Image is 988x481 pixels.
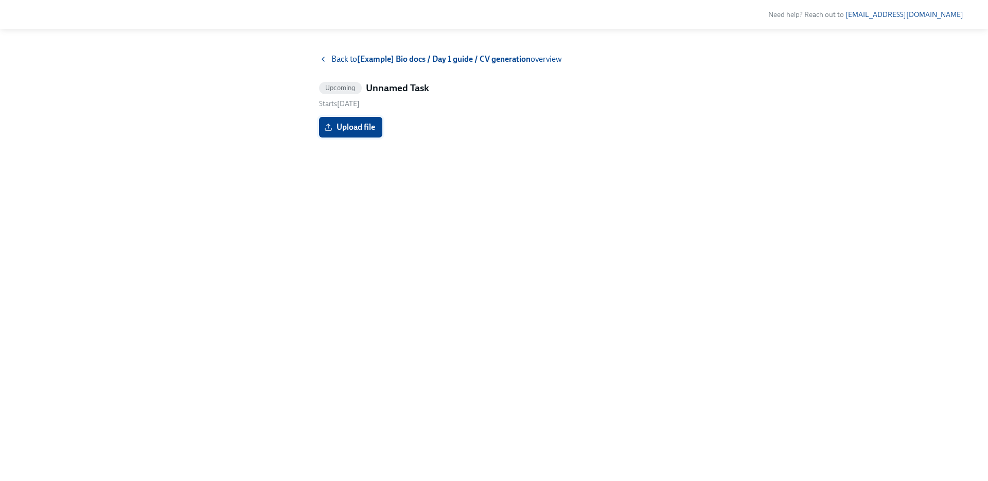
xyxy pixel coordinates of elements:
[326,122,375,132] span: Upload file
[25,6,48,23] img: Aspen Dental
[768,10,963,19] span: Need help? Reach out to
[366,81,429,95] h5: Unnamed Task
[845,10,963,19] a: [EMAIL_ADDRESS][DOMAIN_NAME]
[319,54,669,65] a: Back to[Example] Bio docs / Day 1 guide / CV generationoverview
[319,84,362,92] span: Upcoming
[357,54,531,64] strong: [Example] Bio docs / Day 1 guide / CV generation
[319,117,382,138] label: Upload file
[319,99,360,108] span: Tuesday, September 16th 2025, 4:00 pm
[331,54,562,65] span: Back to overview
